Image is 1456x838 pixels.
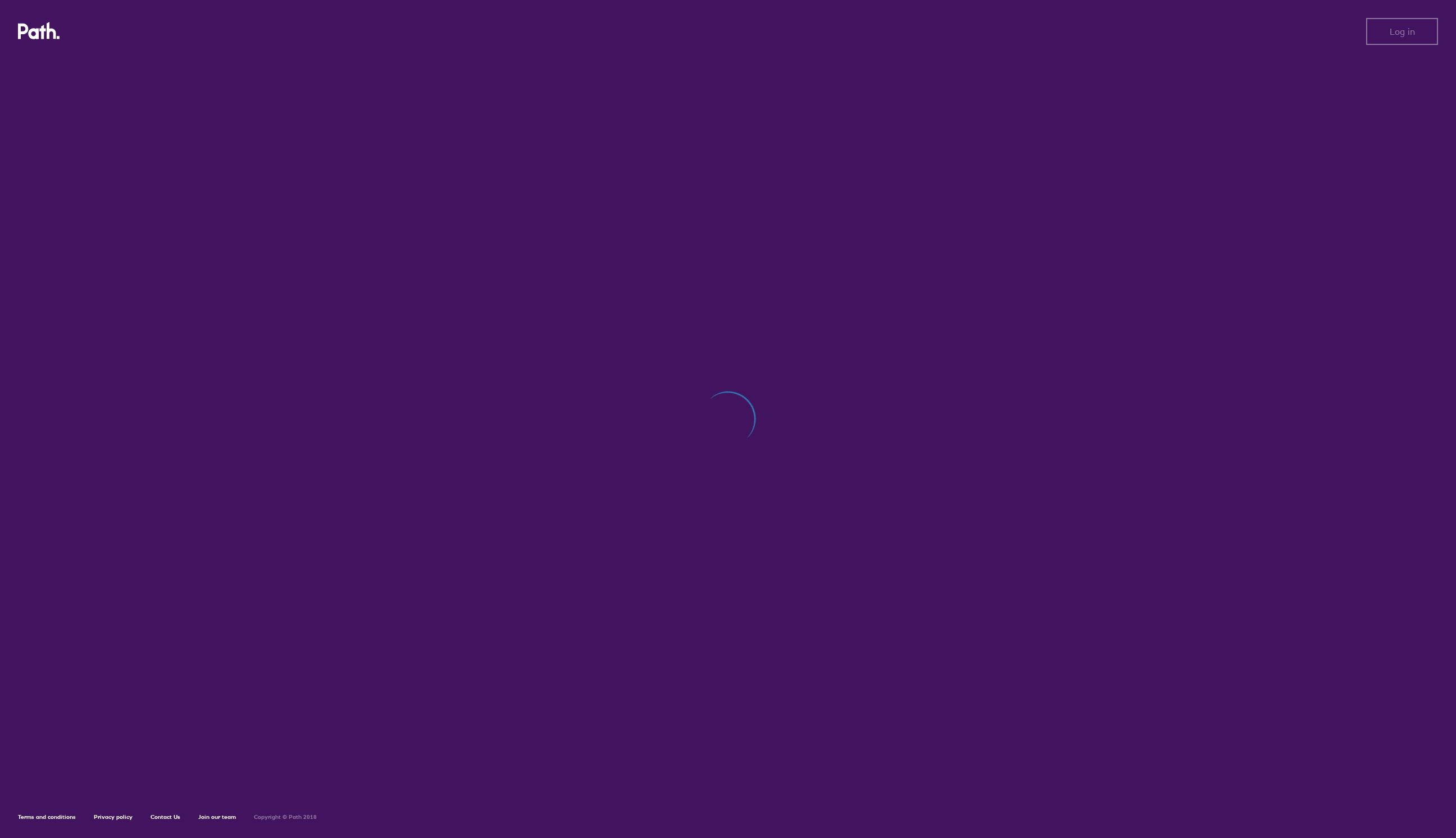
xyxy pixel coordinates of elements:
h6: Copyright © Path 2018 [254,814,317,821]
a: Terms and conditions [18,813,76,821]
a: Privacy policy [94,813,133,821]
a: Join our team [198,813,236,821]
span: Log in [1390,26,1415,37]
a: Contact Us [151,813,180,821]
button: Log in [1366,18,1438,45]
